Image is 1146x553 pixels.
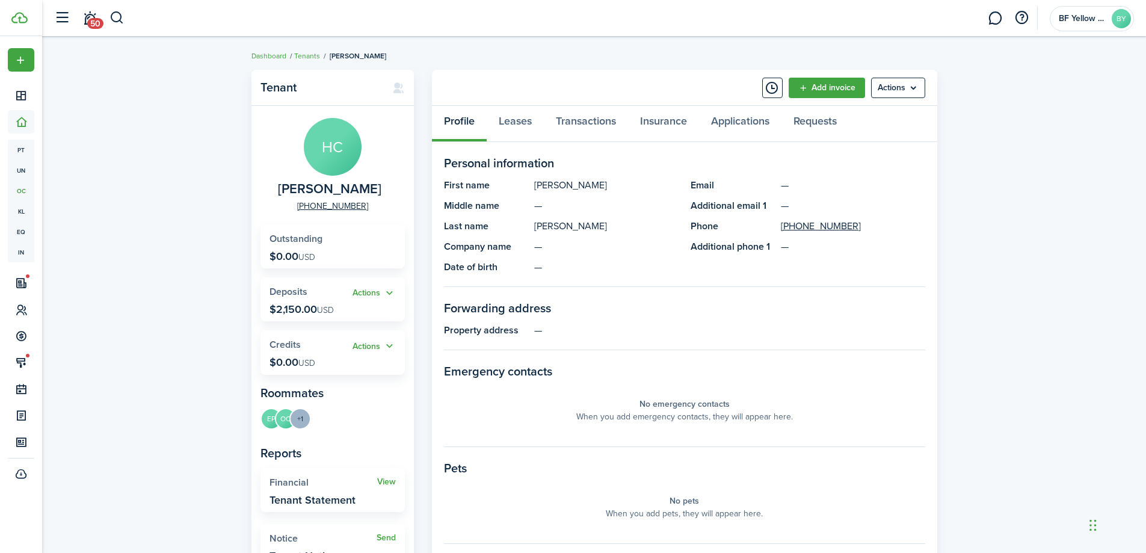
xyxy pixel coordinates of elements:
a: Leases [487,106,544,142]
panel-main-title: First name [444,178,528,193]
panel-main-description: — [534,323,925,338]
avatar-text: HC [304,118,362,176]
img: TenantCloud [11,12,28,23]
button: Open resource center [1011,8,1032,28]
a: oc [8,181,34,201]
span: Credits [270,338,301,351]
panel-main-section-title: Personal information [444,154,925,172]
panel-main-placeholder-description: When you add emergency contacts, they will appear here. [576,410,793,423]
menu-btn: Actions [871,78,925,98]
a: Dashboard [251,51,286,61]
a: EP [260,408,282,432]
panel-main-title: Date of birth [444,260,528,274]
panel-main-subtitle: Roommates [260,384,405,402]
button: Search [109,8,125,28]
a: eq [8,221,34,242]
panel-main-title: Middle name [444,199,528,213]
panel-main-section-title: Emergency contacts [444,362,925,380]
a: Transactions [544,106,628,142]
button: Open menu [871,78,925,98]
avatar-text: BY [1112,9,1131,28]
panel-main-title: Phone [691,219,775,233]
widget-stats-title: Financial [270,477,377,488]
p: $0.00 [270,356,315,368]
a: Messaging [984,3,1006,34]
a: Notifications [78,3,101,34]
panel-main-title: Property address [444,323,528,338]
a: [PHONE_NUMBER] [297,200,368,212]
span: USD [298,357,315,369]
button: Open menu [353,286,396,300]
span: 50 [87,18,103,29]
button: Open menu [8,48,34,72]
a: in [8,242,34,262]
panel-main-placeholder-title: No pets [670,495,699,507]
panel-main-description: — [534,199,679,213]
button: Open menu [297,408,311,430]
a: Send [377,533,396,543]
panel-main-section-title: Pets [444,459,925,477]
a: Tenants [294,51,320,61]
panel-main-title: Additional email 1 [691,199,775,213]
panel-main-title: Tenant [260,81,380,94]
p: $0.00 [270,250,315,262]
button: Open menu [353,339,396,353]
panel-main-description: [PERSON_NAME] [534,178,679,193]
span: USD [317,304,334,317]
widget-stats-description: Tenant Statement [270,494,356,506]
panel-main-placeholder-description: When you add pets, they will appear here. [606,507,763,520]
a: Add invoice [789,78,865,98]
avatar-text: EP [262,409,281,428]
a: pt [8,140,34,160]
p: $2,150.00 [270,303,334,315]
button: Actions [353,286,396,300]
menu-trigger: +1 [289,408,311,430]
a: OC [282,408,297,432]
panel-main-description: — [534,260,679,274]
widget-stats-title: Notice [270,533,377,544]
panel-main-title: Last name [444,219,528,233]
div: Drag [1089,507,1097,543]
panel-main-placeholder-title: No emergency contacts [639,398,730,410]
a: kl [8,201,34,221]
panel-main-title: Additional phone 1 [691,239,775,254]
button: Open sidebar [51,7,73,29]
a: un [8,160,34,181]
panel-main-description: [PERSON_NAME] [534,219,679,233]
span: Deposits [270,285,307,298]
span: BF Yellow Jacket LLC [1059,14,1107,23]
a: Applications [699,106,781,142]
a: Insurance [628,106,699,142]
panel-main-section-title: Forwarding address [444,299,925,317]
button: Timeline [762,78,783,98]
span: Henry Contreras [278,182,381,197]
button: Actions [353,339,396,353]
panel-main-description: — [534,239,679,254]
a: [PHONE_NUMBER] [781,219,861,233]
a: Requests [781,106,849,142]
panel-main-subtitle: Reports [260,444,405,462]
a: View [377,477,396,487]
span: USD [298,251,315,264]
span: [PERSON_NAME] [330,51,386,61]
span: Outstanding [270,232,322,246]
iframe: Chat Widget [1086,495,1146,553]
avatar-text: OC [276,409,295,428]
panel-main-title: Company name [444,239,528,254]
panel-main-title: Email [691,178,775,193]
